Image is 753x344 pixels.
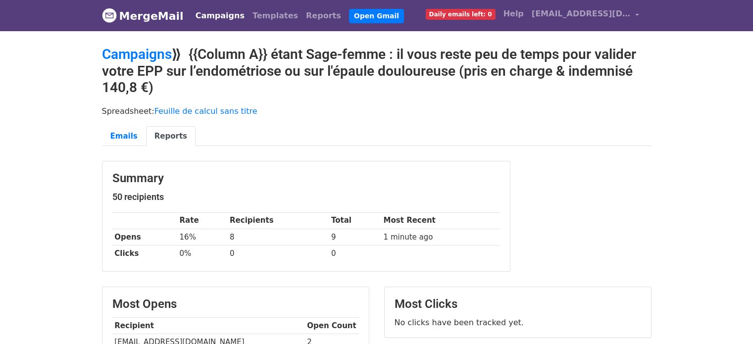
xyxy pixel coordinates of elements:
td: 1 minute ago [381,229,500,245]
a: Daily emails left: 0 [422,4,500,24]
a: Emails [102,126,146,147]
td: 0 [329,245,381,261]
img: MergeMail logo [102,8,117,23]
a: Campaigns [192,6,249,26]
h3: Most Opens [112,297,359,311]
a: [EMAIL_ADDRESS][DOMAIN_NAME] [528,4,644,27]
th: Opens [112,229,177,245]
h2: ⟫ {{Column A}} étant Sage-femme : il vous reste peu de temps pour valider votre EPP sur l’endomét... [102,46,652,96]
th: Total [329,212,381,229]
span: [EMAIL_ADDRESS][DOMAIN_NAME] [532,8,631,20]
th: Recipient [112,317,305,334]
td: 16% [177,229,228,245]
th: Rate [177,212,228,229]
td: 0 [227,245,329,261]
h3: Most Clicks [395,297,641,311]
a: Reports [302,6,345,26]
a: Open Gmail [349,9,404,23]
a: Feuille de calcul sans titre [154,106,257,116]
span: Daily emails left: 0 [426,9,496,20]
a: Templates [249,6,302,26]
a: Reports [146,126,196,147]
a: Help [500,4,528,24]
td: 8 [227,229,329,245]
a: Campaigns [102,46,172,62]
th: Clicks [112,245,177,261]
h5: 50 recipients [112,192,500,202]
td: 9 [329,229,381,245]
td: 0% [177,245,228,261]
th: Recipients [227,212,329,229]
h3: Summary [112,171,500,186]
a: MergeMail [102,5,184,26]
th: Most Recent [381,212,500,229]
p: Spreadsheet: [102,106,652,116]
p: No clicks have been tracked yet. [395,317,641,328]
th: Open Count [305,317,359,334]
